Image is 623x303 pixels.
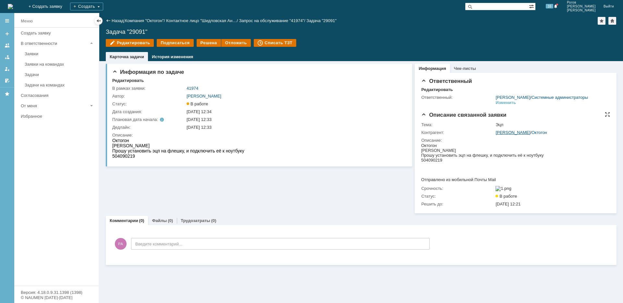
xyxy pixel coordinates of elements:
[21,41,88,46] div: В ответственности
[8,4,13,9] img: logo
[307,18,337,23] div: Задача "29091"
[187,86,198,91] a: 41974
[187,101,208,106] span: В работе
[531,130,547,135] a: Октогон
[421,87,453,92] div: Редактировать
[25,72,95,77] div: Задачи
[495,100,516,105] div: Изменить
[21,31,95,35] div: Создать заявку
[25,83,95,87] div: Задачи на командах
[112,101,185,107] div: Статус:
[22,70,97,80] a: Задачи
[2,29,12,39] a: Создать заявку
[106,29,617,35] div: Задача "29091"
[21,17,33,25] div: Меню
[421,122,494,127] div: Тема:
[567,1,596,5] span: Рогов
[495,130,607,135] div: /
[421,202,494,207] div: Решить до:
[166,18,237,23] a: Контактное лицо "Шидловская Ан…
[25,62,95,67] div: Заявки на командах
[187,117,403,122] div: [DATE] 12:33
[2,40,12,51] a: Заявки на командах
[21,290,92,295] div: Версия: 4.18.0.9.31.1398 (1398)
[495,202,520,206] span: [DATE] 12:21
[187,94,221,99] a: [PERSON_NAME]
[112,18,124,23] a: Назад
[152,54,193,59] a: История изменения
[22,59,97,69] a: Заявки на командах
[21,103,88,108] div: От меня
[112,94,185,99] div: Автор:
[495,186,511,191] img: 1.png
[95,17,103,25] div: Скрыть меню
[421,138,608,143] div: Описание:
[419,66,446,71] a: Информация
[421,186,494,191] div: Срочность:
[21,114,88,119] div: Избранное
[125,18,166,23] div: /
[8,4,13,9] a: Перейти на домашнюю страницу
[124,18,125,23] div: |
[166,18,239,23] div: /
[112,125,185,130] div: Дедлайн:
[112,109,185,114] div: Дата создания:
[2,52,12,62] a: Заявки в моей ответственности
[211,218,216,223] div: (0)
[21,93,95,98] div: Согласования
[239,18,307,23] div: /
[567,8,596,12] span: [PERSON_NAME]
[531,95,588,100] a: Системные администраторы
[115,238,127,250] span: РА
[421,130,494,135] div: Контрагент:
[112,117,177,122] div: Плановая дата начала:
[608,17,616,25] div: Сделать домашней страницей
[2,64,12,74] a: Мои заявки
[139,218,144,223] div: (0)
[25,51,95,56] div: Заявки
[567,5,596,8] span: [PERSON_NAME]
[495,95,530,100] a: [PERSON_NAME]
[605,112,610,117] div: На всю страницу
[152,218,167,223] a: Файлы
[454,66,476,71] a: Чек-листы
[70,3,103,10] div: Создать
[112,86,185,91] div: В рамках заявки:
[125,18,164,23] a: Компания "Октогон"
[18,28,97,38] a: Создать заявку
[110,218,138,223] a: Комментарии
[181,218,210,223] a: Трудозатраты
[187,125,403,130] div: [DATE] 12:33
[421,112,506,118] span: Описание связанной заявки
[110,54,144,59] a: Карточка задачи
[168,218,173,223] div: (0)
[239,18,304,23] a: Запрос на обслуживание "41974"
[112,78,144,83] div: Редактировать
[546,4,553,8] span: 16
[495,122,607,127] div: Эцп
[22,80,97,90] a: Задачи на командах
[22,49,97,59] a: Заявки
[421,95,494,100] div: Ответственный:
[421,78,472,84] span: Ответственный
[112,133,404,138] div: Описание:
[495,95,588,100] div: /
[495,194,517,199] span: В работе
[598,17,605,25] div: Добавить в избранное
[187,109,403,114] div: [DATE] 12:34
[421,194,494,199] div: Статус:
[2,75,12,86] a: Мои согласования
[529,3,535,9] span: Расширенный поиск
[112,69,184,75] span: Информация по задаче
[495,130,530,135] a: [PERSON_NAME]
[21,296,92,300] div: © NAUMEN [DATE]-[DATE]
[18,90,97,100] a: Согласования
